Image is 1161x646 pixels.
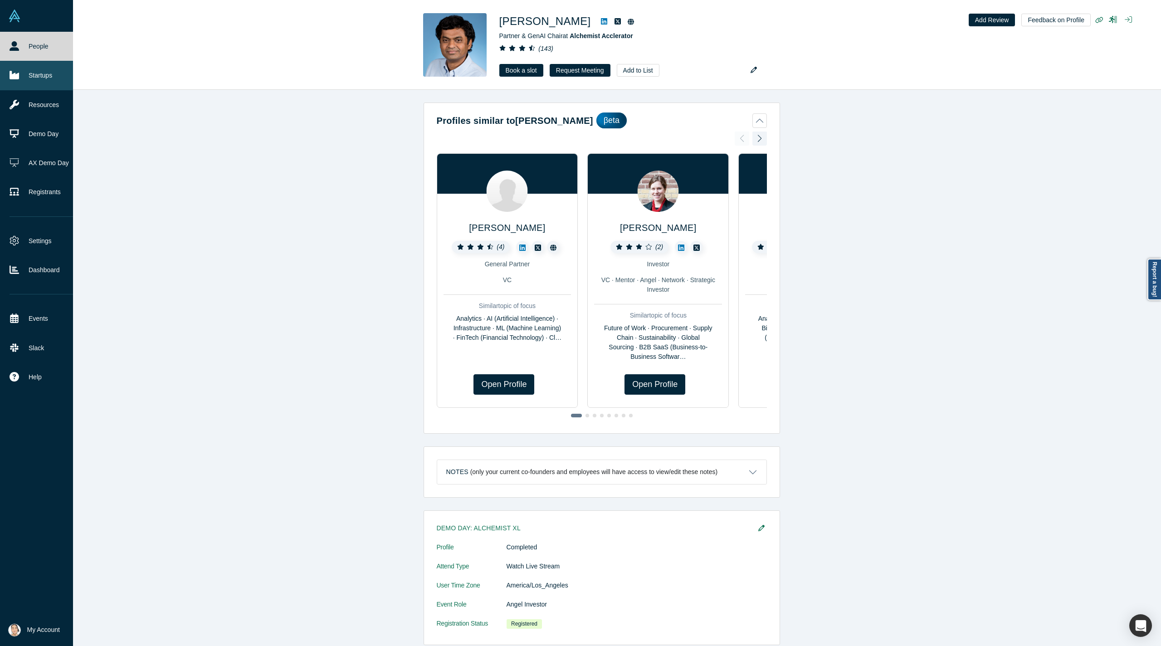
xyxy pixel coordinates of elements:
[499,13,591,29] h1: [PERSON_NAME]
[437,113,767,128] button: Profiles similar to[PERSON_NAME]βeta
[745,301,873,311] div: Similar topic of focus
[8,10,21,22] img: Alchemist Vault Logo
[507,600,767,609] dd: Angel Investor
[1021,14,1091,26] button: Feedback on Profile
[507,619,542,629] span: Registered
[473,374,534,395] a: Open Profile
[437,581,507,600] dt: User Time Zone
[446,467,468,477] h3: Notes
[27,625,60,635] span: My Account
[8,624,60,636] button: My Account
[437,114,593,127] h2: Profiles similar to [PERSON_NAME]
[470,468,718,476] p: (only your current co-founders and employees will have access to view/edit these notes)
[437,524,754,533] h3: Demo Day: Alchemist XL
[469,223,545,233] a: [PERSON_NAME]
[594,323,722,362] div: Future of Work · Procurement · Supply Chain · Sustainability · Global Sourcing · B2B SaaS (Busine...
[647,260,669,268] span: Investor
[507,562,767,571] dd: Watch Live Stream
[745,275,873,285] div: Angel · VC
[594,311,722,320] div: Similar topic of focus
[570,32,633,39] a: Alchemist Acclerator
[29,372,42,382] span: Help
[638,171,679,212] img: Rebecca Offensend's Profile Image
[594,275,722,294] div: VC · Mentor · Angel · Network · Strategic Investor
[497,243,504,250] i: ( 4 )
[550,64,610,77] button: Request Meeting
[8,624,21,636] img: Natasha Lowery's Account
[423,13,487,77] img: Gnani Palanikumar's Profile Image
[507,543,767,552] dd: Completed
[620,223,696,233] a: [PERSON_NAME]
[745,314,873,352] div: Analytics · AI (Artificial Intelligence) · Big Data Analytics · Big Data · ML (Machine Learning) ...
[624,374,685,395] a: Open Profile
[437,600,507,619] dt: Event Role
[437,460,766,484] button: Notes (only your current co-founders and employees will have access to view/edit these notes)
[507,581,767,590] dd: America/Los_Angeles
[487,171,528,212] img: Arjun Chopra's Profile Image
[499,32,633,39] span: Partner & GenAI Chair at
[437,562,507,581] dt: Attend Type
[655,243,663,250] i: ( 2 )
[444,275,571,285] div: VC
[437,543,507,562] dt: Profile
[499,64,543,77] a: Book a slot
[617,64,659,77] button: Add to List
[1147,259,1161,300] a: Report a bug!
[444,301,571,311] div: Similar topic of focus
[969,14,1015,26] button: Add Review
[485,260,530,268] span: General Partner
[437,619,507,638] dt: Registration Status
[538,45,553,52] i: ( 143 )
[444,314,571,343] div: Analytics · AI (Artificial Intelligence) · Infrastructure · ML (Machine Learning) · FinTech (Fina...
[596,113,627,128] div: βeta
